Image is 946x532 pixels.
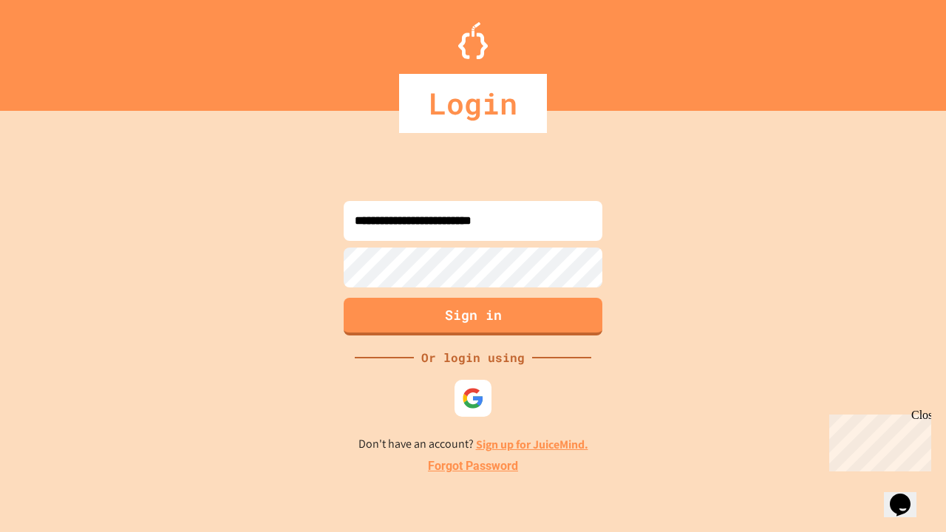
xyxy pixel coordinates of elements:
img: Logo.svg [458,22,488,59]
iframe: chat widget [884,473,931,517]
a: Forgot Password [428,457,518,475]
img: google-icon.svg [462,387,484,409]
button: Sign in [344,298,602,335]
a: Sign up for JuiceMind. [476,437,588,452]
div: Chat with us now!Close [6,6,102,94]
p: Don't have an account? [358,435,588,454]
div: Or login using [414,349,532,366]
div: Login [399,74,547,133]
iframe: chat widget [823,409,931,471]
